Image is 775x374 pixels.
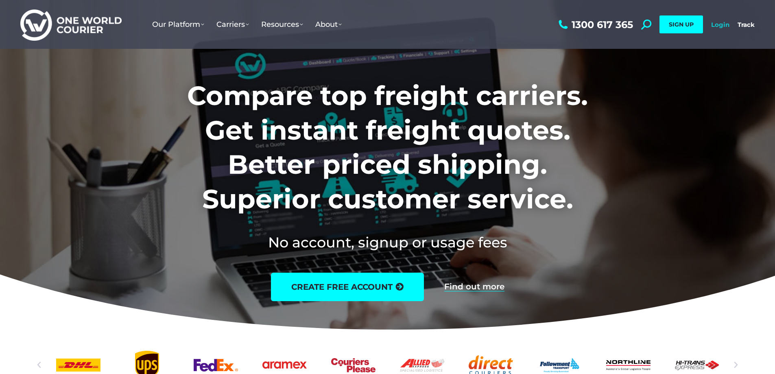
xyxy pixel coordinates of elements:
[255,12,309,37] a: Resources
[557,20,633,30] a: 1300 617 365
[444,282,504,291] a: Find out more
[309,12,348,37] a: About
[669,21,694,28] span: SIGN UP
[210,12,255,37] a: Carriers
[261,20,303,29] span: Resources
[659,15,703,33] a: SIGN UP
[271,273,424,301] a: create free account
[738,21,755,28] a: Track
[152,20,204,29] span: Our Platform
[133,79,642,216] h1: Compare top freight carriers. Get instant freight quotes. Better priced shipping. Superior custom...
[133,232,642,252] h2: No account, signup or usage fees
[216,20,249,29] span: Carriers
[20,8,122,41] img: One World Courier
[711,21,729,28] a: Login
[146,12,210,37] a: Our Platform
[315,20,342,29] span: About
